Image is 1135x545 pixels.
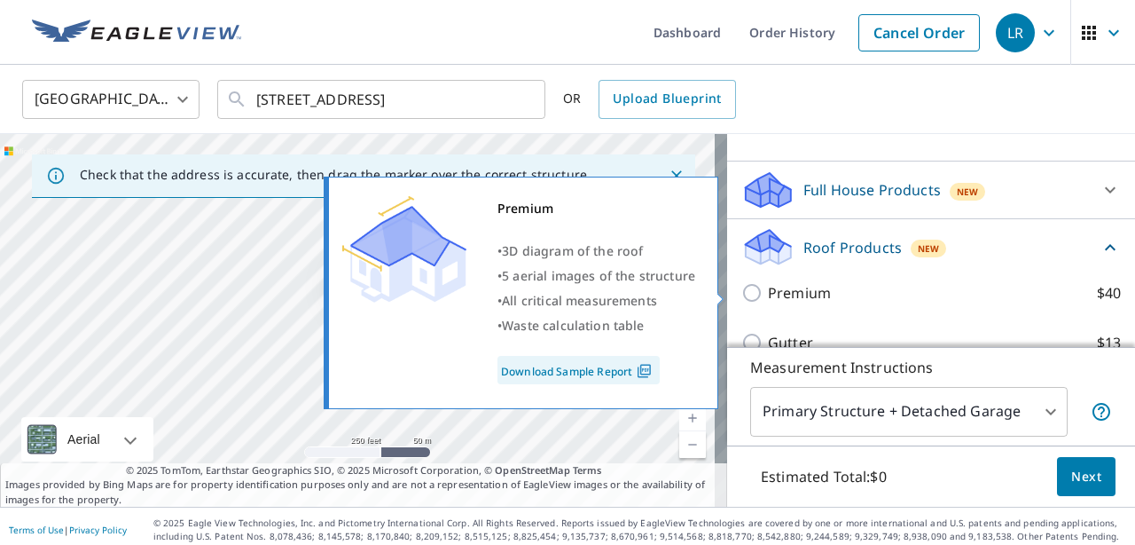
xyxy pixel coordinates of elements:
[502,242,643,259] span: 3D diagram of the roof
[495,463,569,477] a: OpenStreetMap
[22,75,200,124] div: [GEOGRAPHIC_DATA]
[996,13,1035,52] div: LR
[80,167,591,183] p: Check that the address is accurate, then drag the marker over the correct structure.
[1091,401,1112,423] span: Your report will include the primary structure and a detached garage if one exists.
[599,80,735,119] a: Upload Blueprint
[502,267,695,284] span: 5 aerial images of the structure
[497,264,695,288] div: •
[256,75,509,124] input: Search by address or latitude-longitude
[957,185,978,199] span: New
[768,332,813,353] p: Gutter
[497,356,660,384] a: Download Sample Report
[1071,466,1101,488] span: Next
[497,288,695,313] div: •
[342,196,466,303] img: Premium
[9,525,127,535] p: |
[497,196,695,221] div: Premium
[563,80,736,119] div: OR
[497,239,695,264] div: •
[62,417,106,462] div: Aerial
[750,387,1068,437] div: Primary Structure + Detached Garage
[126,463,602,478] span: © 2025 TomTom, Earthstar Geographics SIO, © 2025 Microsoft Corporation, ©
[679,431,706,458] a: Current Level 17, Zoom Out
[858,14,980,51] a: Cancel Order
[741,169,1121,211] div: Full House ProductsNew
[21,417,153,462] div: Aerial
[502,292,657,309] span: All critical measurements
[502,317,644,334] span: Waste calculation table
[665,164,688,187] button: Close
[803,179,941,201] p: Full House Products
[613,88,721,110] span: Upload Blueprint
[803,237,902,258] p: Roof Products
[69,524,127,536] a: Privacy Policy
[153,517,1126,543] p: © 2025 Eagle View Technologies, Inc. and Pictometry International Corp. All Rights Reserved. Repo...
[750,357,1112,378] p: Measurement Instructions
[497,313,695,338] div: •
[632,363,656,379] img: Pdf Icon
[747,457,901,496] p: Estimated Total: $0
[1097,332,1121,353] p: $13
[1057,457,1115,497] button: Next
[1097,282,1121,304] p: $40
[918,241,939,256] span: New
[679,405,706,431] a: Current Level 17, Zoom In
[768,282,831,304] p: Premium
[9,524,64,536] a: Terms of Use
[741,226,1121,268] div: Roof ProductsNew
[573,463,602,477] a: Terms
[32,20,241,46] img: EV Logo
